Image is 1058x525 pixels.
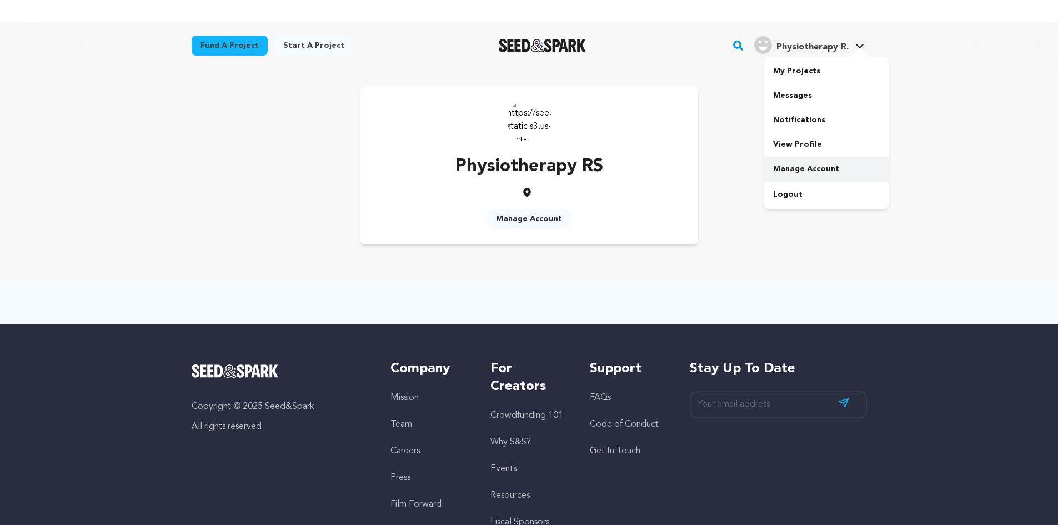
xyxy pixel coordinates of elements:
a: Messages [764,83,889,108]
p: Physiotherapy RS [455,153,603,180]
h5: Company [390,360,468,378]
img: user.png [754,36,772,54]
p: Copyright © 2025 Seed&Spark [192,400,369,413]
a: View Profile [764,132,889,157]
a: Mission [390,393,419,402]
a: Seed&Spark Homepage [192,364,369,378]
a: Events [490,464,517,473]
a: Film Forward [390,500,442,509]
a: Manage Account [487,209,571,229]
p: All rights reserved [192,420,369,433]
a: Logout [764,182,889,207]
h5: Stay up to date [690,360,867,378]
a: Notifications [764,108,889,132]
a: Why S&S? [490,438,531,447]
a: Start a project [274,36,353,56]
a: FAQs [590,393,611,402]
a: Fund a project [192,36,268,56]
input: Your email address [690,391,867,418]
h5: For Creators [490,360,568,396]
a: Press [390,473,410,482]
a: Careers [390,447,420,456]
img: https://seedandspark-static.s3.us-east-2.amazonaws.com/images/User/002/310/251/medium/ACg8ocKyl2P... [507,98,551,142]
a: Code of Conduct [590,420,659,429]
span: Physiotherapy R. [776,43,849,52]
a: Manage Account [764,157,889,181]
a: Seed&Spark Homepage [499,39,586,52]
a: My Projects [764,59,889,83]
img: Seed&Spark Logo [192,364,279,378]
a: Crowdfunding 101 [490,411,563,420]
img: Seed&Spark Logo Dark Mode [499,39,586,52]
h5: Support [590,360,667,378]
span: Physiotherapy R.'s Profile [752,34,866,57]
a: Resources [490,491,530,500]
a: Get In Touch [590,447,640,456]
a: Physiotherapy R.'s Profile [752,34,866,54]
a: Team [390,420,412,429]
div: Physiotherapy R.'s Profile [754,36,849,54]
